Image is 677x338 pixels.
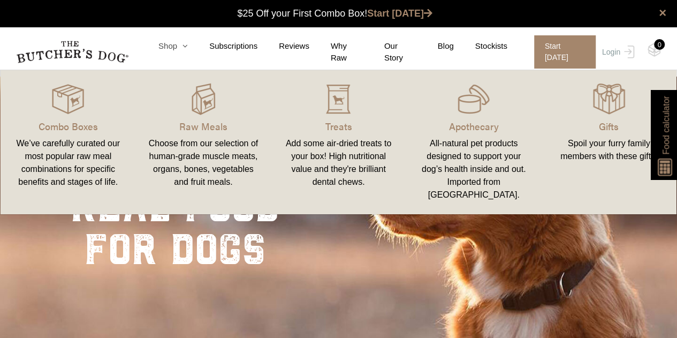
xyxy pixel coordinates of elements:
[284,137,393,189] div: Add some air-dried treats to your box! High nutritional value and they're brilliant dental chews.
[659,96,672,154] span: Food calculator
[13,137,123,189] div: We’ve carefully curated our most popular raw meal combinations for specific benefits and stages o...
[523,35,599,69] a: Start [DATE]
[363,40,416,64] a: Our Story
[599,35,634,69] a: Login
[659,6,666,19] a: close
[367,8,432,19] a: Start [DATE]
[1,81,136,204] a: Combo Boxes We’ve carefully curated our most popular raw meal combinations for specific benefits ...
[309,40,363,64] a: Why Raw
[149,119,258,133] p: Raw Meals
[271,81,406,204] a: Treats Add some air-dried treats to your box! High nutritional value and they're brilliant dental...
[554,119,664,133] p: Gifts
[541,81,676,204] a: Gifts Spoil your furry family members with these gifts.
[648,43,661,57] img: TBD_Cart-Empty.png
[257,40,309,52] a: Reviews
[71,185,279,271] div: real food for dogs
[406,81,542,204] a: Apothecary All-natural pet products designed to support your dog’s health inside and out. Importe...
[419,119,529,133] p: Apothecary
[136,81,271,204] a: Raw Meals Choose from our selection of human-grade muscle meats, organs, bones, vegetables and fr...
[13,119,123,133] p: Combo Boxes
[284,119,393,133] p: Treats
[149,137,258,189] div: Choose from our selection of human-grade muscle meats, organs, bones, vegetables and fruit meals.
[188,40,257,52] a: Subscriptions
[454,40,507,52] a: Stockists
[654,39,665,50] div: 0
[554,137,664,163] div: Spoil your furry family members with these gifts.
[137,40,188,52] a: Shop
[534,35,596,69] span: Start [DATE]
[419,137,529,201] div: All-natural pet products designed to support your dog’s health inside and out. Imported from [GEO...
[416,40,454,52] a: Blog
